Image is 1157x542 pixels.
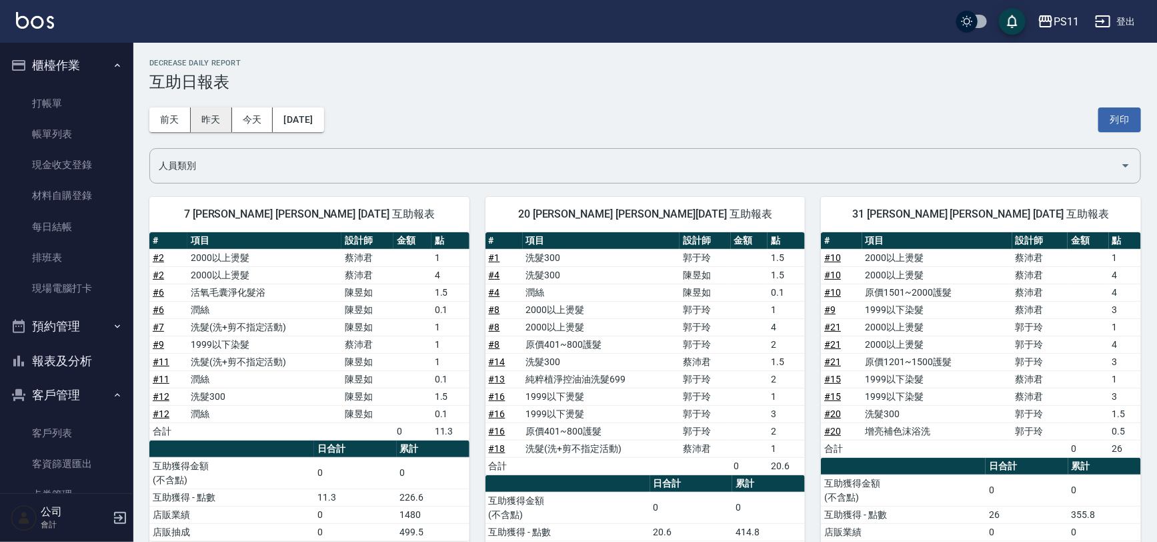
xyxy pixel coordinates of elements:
button: PS11 [1032,8,1084,35]
td: 4 [1109,336,1141,353]
td: 2000以上燙髮 [187,249,341,266]
td: 蔡沛君 [1012,388,1068,405]
th: 金額 [1068,232,1108,250]
td: 0.1 [431,405,469,423]
td: 1 [431,336,469,353]
td: 增亮補色沫浴洗 [862,423,1012,440]
td: 蔡沛君 [1012,249,1068,266]
a: #20 [824,426,841,437]
td: 0 [314,457,397,489]
td: 3 [1109,301,1141,318]
td: 郭于玲 [1012,318,1068,336]
button: 客戶管理 [5,378,128,413]
td: 0 [650,492,733,523]
a: #8 [489,304,500,315]
td: 1.5 [768,249,805,266]
table: a dense table [149,232,469,441]
a: #9 [824,304,836,315]
td: 郭于玲 [680,301,731,318]
td: 1 [768,440,805,457]
h5: 公司 [41,505,109,519]
a: #4 [489,287,500,298]
td: 郭于玲 [680,423,731,440]
td: 0 [397,457,469,489]
td: 3 [768,405,805,423]
td: 郭于玲 [1012,423,1068,440]
td: 蔡沛君 [680,440,731,457]
td: 2000以上燙髮 [523,318,680,336]
button: 櫃檯作業 [5,48,128,83]
td: 0.1 [431,370,469,388]
a: #21 [824,356,841,367]
td: 活氧毛囊淨化髮浴 [187,284,341,301]
td: 洗髮300 [187,388,341,405]
td: 0.1 [431,301,469,318]
td: 1.5 [1109,405,1141,423]
span: 20 [PERSON_NAME] [PERSON_NAME][DATE] 互助報表 [501,208,790,221]
td: 純粹植淨控油油洗髮699 [523,370,680,388]
img: Logo [16,12,54,29]
td: 洗髮(洗+剪不指定活動) [523,440,680,457]
td: 洗髮300 [862,405,1012,423]
td: 1999以下燙髮 [523,405,680,423]
td: 郭于玲 [680,388,731,405]
th: 設計師 [341,232,393,250]
p: 會計 [41,519,109,531]
td: 陳昱如 [341,388,393,405]
td: 蔡沛君 [341,249,393,266]
td: 陳昱如 [341,353,393,370]
td: 蔡沛君 [1012,370,1068,388]
th: 日合計 [986,458,1068,475]
a: #20 [824,409,841,419]
td: 潤絲 [523,284,680,301]
td: 414.8 [732,523,805,541]
td: 20.6 [768,457,805,475]
td: 0.5 [1109,423,1141,440]
td: 郭于玲 [680,405,731,423]
table: a dense table [485,232,806,475]
a: #10 [824,287,841,298]
td: 陳昱如 [680,284,731,301]
span: 7 [PERSON_NAME] [PERSON_NAME] [DATE] 互助報表 [165,208,453,221]
td: 1.5 [431,388,469,405]
td: 4 [768,318,805,336]
th: 項目 [187,232,341,250]
button: 前天 [149,107,191,132]
a: #2 [153,252,164,263]
th: # [821,232,862,250]
td: 1 [768,388,805,405]
td: 蔡沛君 [341,266,393,284]
a: 排班表 [5,242,128,273]
td: 郭于玲 [680,370,731,388]
td: 陳昱如 [680,266,731,284]
th: # [149,232,187,250]
td: 1999以下燙髮 [523,388,680,405]
th: 累計 [732,475,805,493]
td: 4 [1109,266,1141,284]
a: #9 [153,339,164,350]
td: 2000以上燙髮 [862,266,1012,284]
th: 金額 [393,232,431,250]
a: #16 [489,426,505,437]
td: 2000以上燙髮 [187,266,341,284]
td: 陳昱如 [341,318,393,336]
td: 2 [768,336,805,353]
td: 0 [1068,523,1141,541]
td: 3 [1109,353,1141,370]
td: 洗髮300 [523,266,680,284]
td: 1999以下染髮 [187,336,341,353]
td: 1 [1109,370,1141,388]
td: 1 [1109,249,1141,266]
td: 0 [314,506,397,523]
td: 4 [431,266,469,284]
td: 2000以上燙髮 [523,301,680,318]
td: 1 [431,249,469,266]
td: 郭于玲 [1012,353,1068,370]
a: 帳單列表 [5,119,128,150]
input: 人員名稱 [155,154,1115,178]
td: 11.3 [431,423,469,440]
td: 互助獲得 - 點數 [485,523,650,541]
a: #7 [153,322,164,332]
a: #21 [824,322,841,332]
a: 卡券管理 [5,479,128,510]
